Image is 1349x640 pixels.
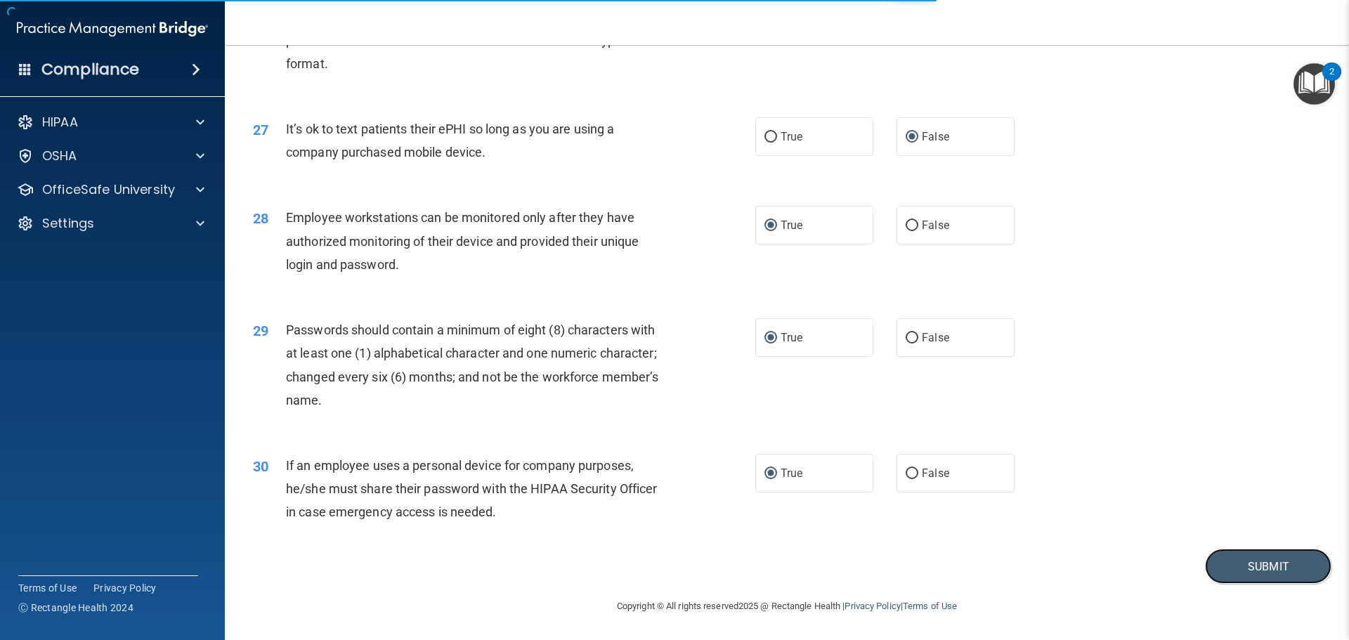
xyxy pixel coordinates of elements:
[42,215,94,232] p: Settings
[903,601,957,611] a: Terms of Use
[93,581,157,595] a: Privacy Policy
[781,130,802,143] span: True
[286,322,658,407] span: Passwords should contain a minimum of eight (8) characters with at least one (1) alphabetical cha...
[922,218,949,232] span: False
[781,218,802,232] span: True
[17,114,204,131] a: HIPAA
[253,122,268,138] span: 27
[906,132,918,143] input: False
[781,466,802,480] span: True
[922,466,949,480] span: False
[253,210,268,227] span: 28
[42,181,175,198] p: OfficeSafe University
[42,114,78,131] p: HIPAA
[18,581,77,595] a: Terms of Use
[41,60,139,79] h4: Compliance
[1279,543,1332,596] iframe: Drift Widget Chat Controller
[922,130,949,143] span: False
[17,215,204,232] a: Settings
[764,469,777,479] input: True
[17,15,208,43] img: PMB logo
[17,148,204,164] a: OSHA
[906,333,918,344] input: False
[286,122,614,159] span: It’s ok to text patients their ePHI so long as you are using a company purchased mobile device.
[764,221,777,231] input: True
[906,469,918,479] input: False
[18,601,133,615] span: Ⓒ Rectangle Health 2024
[922,331,949,344] span: False
[1329,72,1334,90] div: 2
[906,221,918,231] input: False
[17,181,204,198] a: OfficeSafe University
[1205,549,1331,585] button: Submit
[286,458,657,519] span: If an employee uses a personal device for company purposes, he/she must share their password with...
[781,331,802,344] span: True
[286,210,639,271] span: Employee workstations can be monitored only after they have authorized monitoring of their device...
[530,584,1043,629] div: Copyright © All rights reserved 2025 @ Rectangle Health | |
[253,458,268,475] span: 30
[42,148,77,164] p: OSHA
[1293,63,1335,105] button: Open Resource Center, 2 new notifications
[764,132,777,143] input: True
[253,322,268,339] span: 29
[845,601,900,611] a: Privacy Policy
[764,333,777,344] input: True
